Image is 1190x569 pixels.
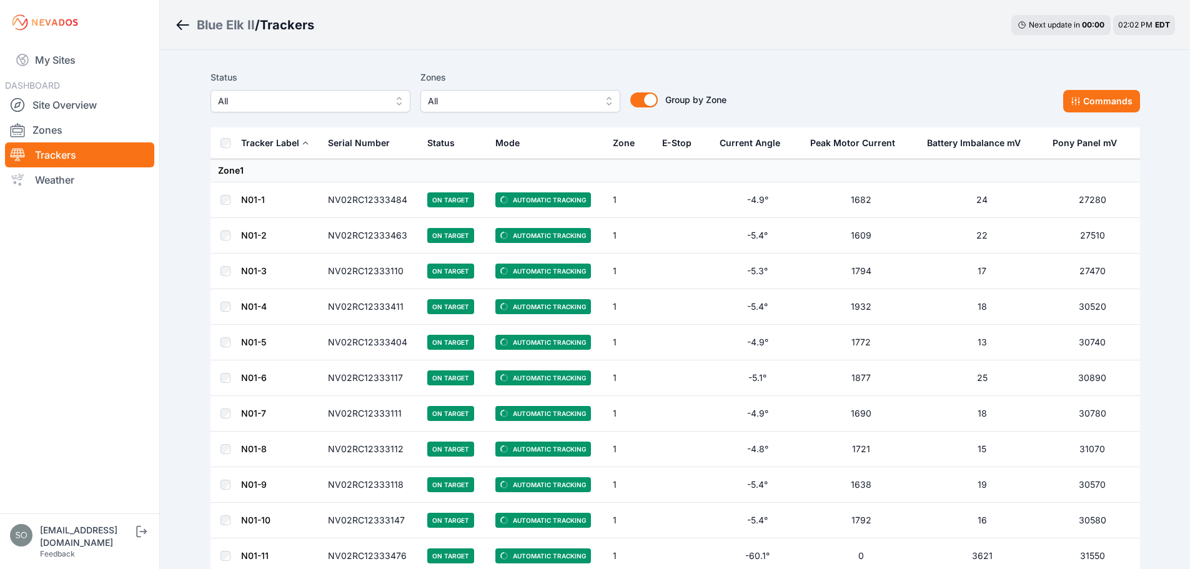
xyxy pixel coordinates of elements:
td: NV02RC12333404 [320,325,420,360]
td: -4.9° [712,396,803,432]
a: Site Overview [5,92,154,117]
td: 27510 [1045,218,1139,254]
td: 1 [605,325,655,360]
div: Current Angle [720,137,780,149]
a: Blue Elk II [197,16,255,34]
td: NV02RC12333111 [320,396,420,432]
div: Pony Panel mV [1053,137,1117,149]
span: On Target [427,548,474,563]
div: E-Stop [662,137,692,149]
img: solarae@invenergy.com [10,524,32,547]
td: 27470 [1045,254,1139,289]
td: 30520 [1045,289,1139,325]
td: 30890 [1045,360,1139,396]
td: 22 [920,218,1045,254]
td: -5.4° [712,289,803,325]
td: 15 [920,432,1045,467]
a: N01-3 [241,265,267,276]
div: Battery Imbalance mV [927,137,1021,149]
td: 1682 [803,182,919,218]
td: 1877 [803,360,919,396]
td: 1 [605,432,655,467]
div: Status [427,137,455,149]
span: On Target [427,406,474,421]
a: N01-1 [241,194,265,205]
td: -5.3° [712,254,803,289]
a: N01-6 [241,372,267,383]
td: 1 [605,467,655,503]
a: N01-4 [241,301,267,312]
td: -4.9° [712,182,803,218]
td: NV02RC12333110 [320,254,420,289]
span: EDT [1155,20,1170,29]
span: 02:02 PM [1118,20,1153,29]
span: Automatic Tracking [495,335,591,350]
label: Zones [420,70,620,85]
td: 1 [605,289,655,325]
td: 27280 [1045,182,1139,218]
span: Automatic Tracking [495,228,591,243]
td: 16 [920,503,1045,538]
h3: Trackers [260,16,314,34]
img: Nevados [10,12,80,32]
div: 00 : 00 [1082,20,1104,30]
a: N01-8 [241,443,267,454]
span: On Target [427,477,474,492]
td: NV02RC12333484 [320,182,420,218]
span: Automatic Tracking [495,192,591,207]
button: Mode [495,128,530,158]
span: On Target [427,335,474,350]
div: Serial Number [328,137,390,149]
td: 30570 [1045,467,1139,503]
td: -4.8° [712,432,803,467]
td: 1772 [803,325,919,360]
div: Zone [613,137,635,149]
td: 1 [605,218,655,254]
span: All [218,94,385,109]
a: My Sites [5,45,154,75]
td: 1690 [803,396,919,432]
button: Battery Imbalance mV [927,128,1031,158]
td: -5.1° [712,360,803,396]
td: NV02RC12333118 [320,467,420,503]
td: -5.4° [712,218,803,254]
span: Group by Zone [665,94,726,105]
button: Pony Panel mV [1053,128,1127,158]
td: -5.4° [712,503,803,538]
span: On Target [427,192,474,207]
td: NV02RC12333112 [320,432,420,467]
span: Automatic Tracking [495,406,591,421]
td: 30740 [1045,325,1139,360]
td: 1 [605,360,655,396]
td: 1 [605,396,655,432]
span: Next update in [1029,20,1080,29]
td: 25 [920,360,1045,396]
span: Automatic Tracking [495,299,591,314]
td: 30780 [1045,396,1139,432]
a: Trackers [5,142,154,167]
button: Peak Motor Current [810,128,905,158]
a: N01-2 [241,230,267,240]
a: N01-5 [241,337,266,347]
span: Automatic Tracking [495,264,591,279]
td: 1721 [803,432,919,467]
td: -5.4° [712,467,803,503]
td: NV02RC12333411 [320,289,420,325]
td: NV02RC12333463 [320,218,420,254]
td: 17 [920,254,1045,289]
a: N01-11 [241,550,269,561]
td: 1 [605,254,655,289]
span: On Target [427,442,474,457]
td: 13 [920,325,1045,360]
a: N01-10 [241,515,270,525]
a: Feedback [40,549,75,558]
a: Weather [5,167,154,192]
span: Automatic Tracking [495,442,591,457]
td: -4.9° [712,325,803,360]
button: Commands [1063,90,1140,112]
td: 24 [920,182,1045,218]
button: Zone [613,128,645,158]
span: DASHBOARD [5,80,60,91]
td: 1932 [803,289,919,325]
